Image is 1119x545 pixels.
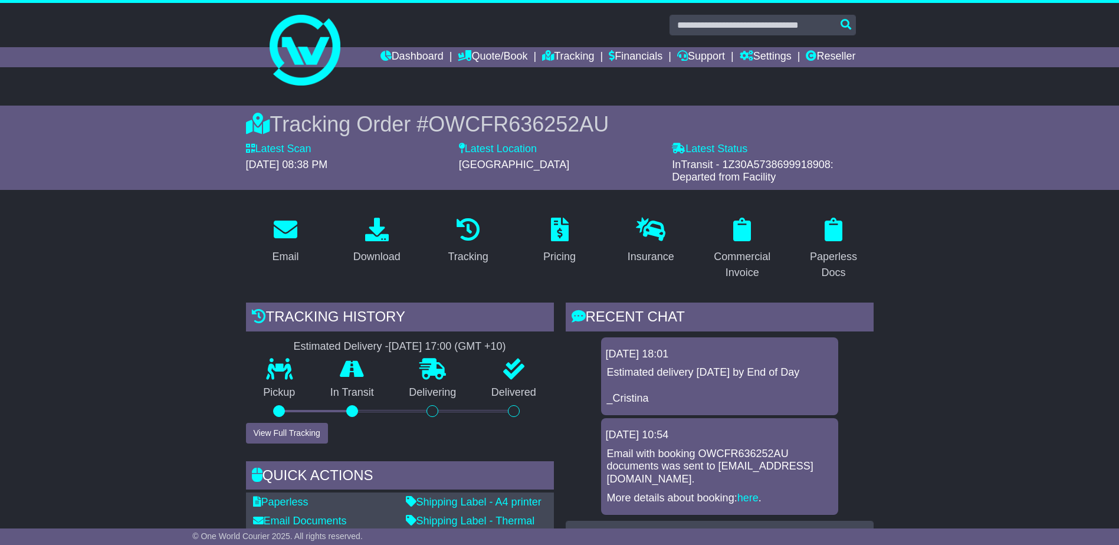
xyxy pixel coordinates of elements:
a: Email [264,214,306,269]
div: Tracking history [246,303,554,334]
p: Email with booking OWCFR636252AU documents was sent to [EMAIL_ADDRESS][DOMAIN_NAME]. [607,448,832,486]
a: Pricing [536,214,583,269]
a: Support [677,47,725,67]
p: Delivered [474,386,554,399]
div: Insurance [628,249,674,265]
a: here [737,492,759,504]
div: Tracking [448,249,488,265]
p: Pickup [246,386,313,399]
div: RECENT CHAT [566,303,874,334]
a: Email Documents [253,515,347,527]
a: Financials [609,47,662,67]
div: [DATE] 18:01 [606,348,833,361]
div: Quick Actions [246,461,554,493]
div: [DATE] 17:00 (GMT +10) [389,340,506,353]
p: In Transit [313,386,392,399]
label: Latest Location [459,143,537,156]
a: Commercial Invoice [703,214,782,285]
div: Email [272,249,298,265]
div: Commercial Invoice [710,249,775,281]
div: Download [353,249,401,265]
a: Insurance [620,214,682,269]
p: Estimated delivery [DATE] by End of Day _Cristina [607,366,832,405]
a: Paperless [253,496,309,508]
span: © One World Courier 2025. All rights reserved. [192,531,363,541]
span: OWCFR636252AU [428,112,609,136]
label: Latest Scan [246,143,311,156]
a: Quote/Book [458,47,527,67]
a: Download [346,214,408,269]
div: Pricing [543,249,576,265]
div: [DATE] 10:54 [606,429,833,442]
div: Tracking Order # [246,111,874,137]
a: Tracking [542,47,594,67]
div: Paperless Docs [802,249,866,281]
button: View Full Tracking [246,423,328,444]
a: Reseller [806,47,855,67]
span: InTransit - 1Z30A5738699918908: Departed from Facility [672,159,833,183]
a: Tracking [440,214,495,269]
a: Paperless Docs [794,214,874,285]
p: Delivering [392,386,474,399]
div: Estimated Delivery - [246,340,554,353]
a: Shipping Label - A4 printer [406,496,542,508]
label: Latest Status [672,143,747,156]
a: Settings [740,47,792,67]
span: [GEOGRAPHIC_DATA] [459,159,569,170]
p: More details about booking: . [607,492,832,505]
span: [DATE] 08:38 PM [246,159,328,170]
a: Shipping Label - Thermal printer [406,515,535,540]
a: Dashboard [380,47,444,67]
